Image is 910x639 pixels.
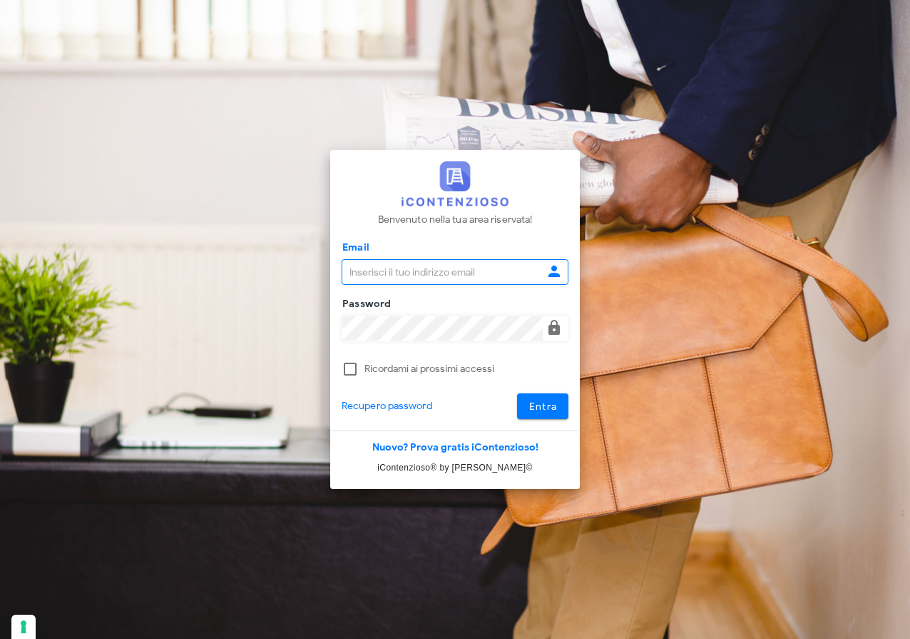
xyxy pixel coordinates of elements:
[378,212,533,228] p: Benvenuto nella tua area riservata!
[342,260,543,284] input: Inserisci il tuo indirizzo email
[330,461,580,475] p: iContenzioso® by [PERSON_NAME]©
[342,398,432,414] a: Recupero password
[364,362,568,376] label: Ricordami ai prossimi accessi
[517,393,569,419] button: Entra
[372,441,538,453] a: Nuovo? Prova gratis iContenzioso!
[338,297,392,311] label: Password
[528,401,558,413] span: Entra
[11,615,36,639] button: Le tue preferenze relative al consenso per le tecnologie di tracciamento
[338,241,369,255] label: Email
